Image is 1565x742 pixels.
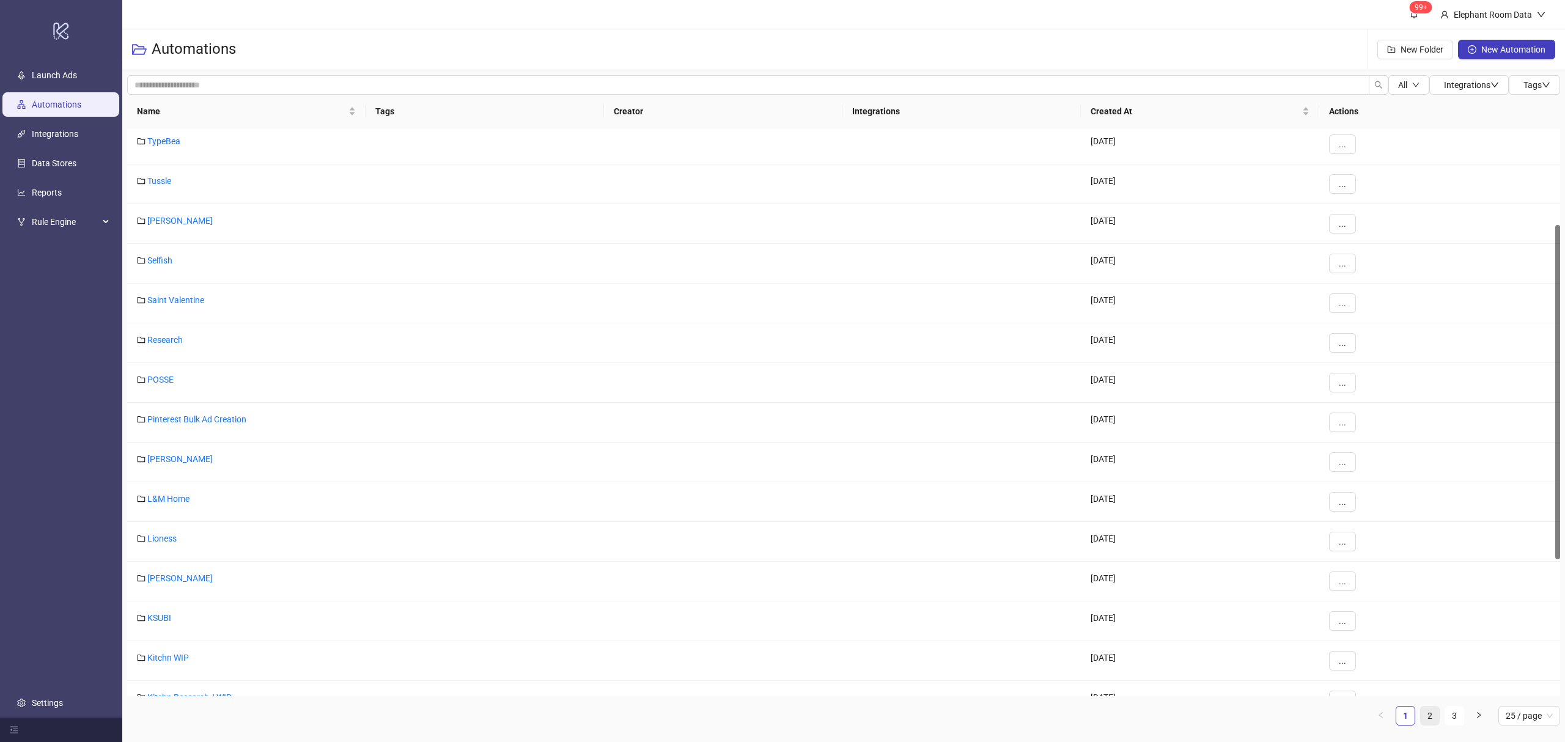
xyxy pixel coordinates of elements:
[1475,711,1482,719] span: right
[1339,179,1346,189] span: ...
[32,100,81,109] a: Automations
[132,42,147,57] span: folder-open
[1469,706,1489,725] button: right
[137,574,145,582] span: folder
[1458,40,1555,59] button: New Automation
[1081,443,1319,482] div: [DATE]
[1081,681,1319,721] div: [DATE]
[137,216,145,225] span: folder
[147,653,189,663] a: Kitchn WIP
[32,70,77,80] a: Launch Ads
[1081,601,1319,641] div: [DATE]
[147,494,190,504] a: L&M Home
[1387,45,1396,54] span: folder-add
[137,296,145,304] span: folder
[1081,95,1319,128] th: Created At
[147,414,246,424] a: Pinterest Bulk Ad Creation
[137,137,145,145] span: folder
[1329,214,1356,233] button: ...
[147,613,171,623] a: KSUBI
[147,375,174,384] a: POSSE
[1509,75,1560,95] button: Tagsdown
[1081,244,1319,284] div: [DATE]
[1445,707,1464,725] a: 3
[1319,95,1560,128] th: Actions
[1412,81,1420,89] span: down
[1081,125,1319,164] div: [DATE]
[1329,174,1356,194] button: ...
[1339,537,1346,546] span: ...
[1329,293,1356,313] button: ...
[1396,707,1415,725] a: 1
[137,105,346,118] span: Name
[137,693,145,702] span: folder
[1081,284,1319,323] div: [DATE]
[137,653,145,662] span: folder
[1374,81,1383,89] span: search
[10,725,18,734] span: menu-fold
[1329,134,1356,154] button: ...
[1490,81,1499,89] span: down
[137,614,145,622] span: folder
[1469,706,1489,725] li: Next Page
[1410,1,1432,13] sup: 1608
[1329,571,1356,591] button: ...
[1377,40,1453,59] button: New Folder
[1081,204,1319,244] div: [DATE]
[1420,706,1440,725] li: 2
[1410,10,1418,18] span: bell
[1339,696,1346,705] span: ...
[1081,522,1319,562] div: [DATE]
[1081,482,1319,522] div: [DATE]
[137,336,145,344] span: folder
[1329,611,1356,631] button: ...
[137,415,145,424] span: folder
[1339,338,1346,348] span: ...
[1537,10,1545,19] span: down
[1449,8,1537,21] div: Elephant Room Data
[1388,75,1429,95] button: Alldown
[1329,651,1356,670] button: ...
[1523,80,1550,90] span: Tags
[1445,706,1464,725] li: 3
[1329,373,1356,392] button: ...
[147,136,180,146] a: TypeBea
[147,335,183,345] a: Research
[1542,81,1550,89] span: down
[1339,219,1346,229] span: ...
[1421,707,1439,725] a: 2
[1329,532,1356,551] button: ...
[842,95,1081,128] th: Integrations
[1398,80,1407,90] span: All
[1081,164,1319,204] div: [DATE]
[1339,298,1346,308] span: ...
[1329,691,1356,710] button: ...
[1429,75,1509,95] button: Integrationsdown
[32,158,76,168] a: Data Stores
[147,216,213,226] a: [PERSON_NAME]
[1091,105,1300,118] span: Created At
[32,698,63,708] a: Settings
[1339,417,1346,427] span: ...
[137,375,145,384] span: folder
[137,494,145,503] span: folder
[147,454,213,464] a: [PERSON_NAME]
[366,95,604,128] th: Tags
[137,534,145,543] span: folder
[1339,656,1346,666] span: ...
[147,295,204,305] a: Saint Valentine
[1371,706,1391,725] button: left
[147,176,171,186] a: Tussle
[137,256,145,265] span: folder
[1081,323,1319,363] div: [DATE]
[1339,576,1346,586] span: ...
[1339,378,1346,388] span: ...
[1081,363,1319,403] div: [DATE]
[17,218,26,226] span: fork
[32,129,78,139] a: Integrations
[1329,452,1356,472] button: ...
[1081,403,1319,443] div: [DATE]
[1329,333,1356,353] button: ...
[152,40,236,59] h3: Automations
[1329,254,1356,273] button: ...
